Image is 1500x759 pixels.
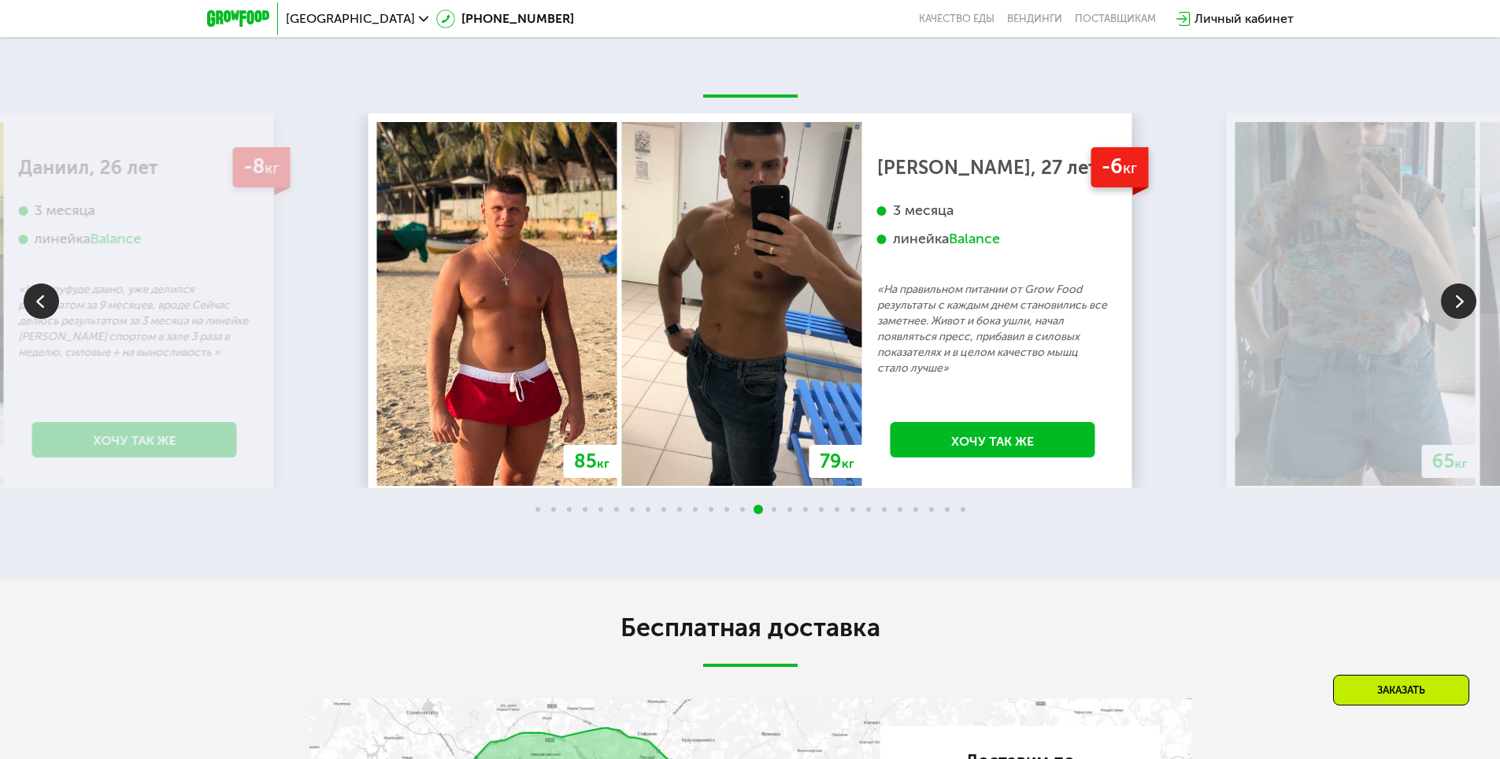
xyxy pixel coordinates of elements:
[24,283,59,319] img: Slide left
[286,13,415,25] span: [GEOGRAPHIC_DATA]
[1333,675,1469,705] div: Заказать
[19,282,250,361] p: «На Гроуфуде давно, уже делился результатом за 9 месяцев, вроде Сейчас делюсь результатом за 3 ме...
[1007,13,1062,25] a: Вендинги
[1441,283,1476,319] img: Slide right
[919,13,994,25] a: Качество еды
[19,230,250,248] div: линейка
[19,202,250,220] div: 3 месяца
[1123,159,1137,177] span: кг
[949,230,1000,248] div: Balance
[809,445,865,478] div: 79
[91,230,142,248] div: Balance
[877,202,1109,220] div: 3 месяца
[436,9,574,28] a: [PHONE_NUMBER]
[32,422,237,457] a: Хочу так же
[877,282,1109,376] p: «На правильном питании от Grow Food результаты с каждым днем становились все заметнее. Живот и бо...
[1091,147,1148,187] div: -6
[891,422,1095,457] a: Хочу так же
[265,159,279,177] span: кг
[19,160,250,176] div: Даниил, 26 лет
[309,612,1191,643] h2: Бесплатная доставка
[564,445,620,478] div: 85
[842,456,854,471] span: кг
[877,230,1109,248] div: линейка
[1455,456,1468,471] span: кг
[1194,9,1294,28] div: Личный кабинет
[1075,13,1156,25] div: поставщикам
[1422,445,1478,478] div: 65
[877,160,1109,176] div: [PERSON_NAME], 27 лет
[597,456,609,471] span: кг
[232,147,290,187] div: -8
